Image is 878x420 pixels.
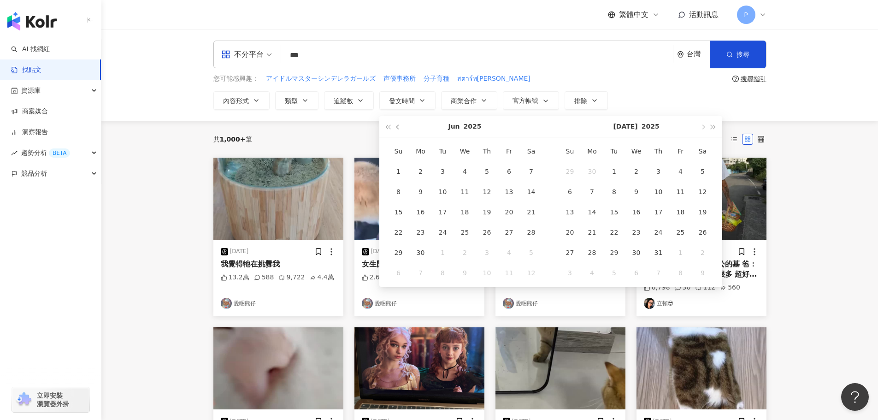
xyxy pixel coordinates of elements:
[644,283,670,292] div: 6,798
[388,263,410,283] td: 2025-07-06
[625,243,648,263] td: 2025-07-30
[413,225,428,240] div: 23
[458,205,472,219] div: 18
[670,141,692,161] th: Fr
[741,75,766,83] div: 搜尋指引
[524,225,539,240] div: 28
[613,116,637,137] button: [DATE]
[710,41,766,68] button: 搜尋
[432,182,454,202] td: 2025-06-10
[458,225,472,240] div: 25
[21,163,47,184] span: 競品分析
[841,383,869,411] iframe: Help Scout Beacon - Open
[7,12,57,30] img: logo
[454,182,476,202] td: 2025-06-11
[513,97,538,104] span: 官方帳號
[559,161,581,182] td: 2025-06-29
[221,259,336,269] div: 我覺得牠在挑釁我
[454,141,476,161] th: We
[354,327,484,409] img: post-image
[432,161,454,182] td: 2025-06-03
[520,263,542,283] td: 2025-07-12
[619,10,648,20] span: 繁體中文
[673,266,688,280] div: 8
[480,205,495,219] div: 19
[383,74,416,84] button: 声優事務所
[744,10,748,20] span: P
[603,161,625,182] td: 2025-07-01
[520,222,542,243] td: 2025-06-28
[498,182,520,202] td: 2025-06-13
[451,97,477,105] span: 商業合作
[607,225,622,240] div: 22
[11,150,18,156] span: rise
[692,243,714,263] td: 2025-08-02
[520,161,542,182] td: 2025-06-07
[695,184,710,199] div: 12
[423,74,450,84] button: 分子育種
[388,222,410,243] td: 2025-06-22
[503,298,514,309] img: KOL Avatar
[629,225,644,240] div: 23
[651,205,666,219] div: 17
[498,141,520,161] th: Fr
[625,222,648,243] td: 2025-07-23
[673,184,688,199] div: 11
[648,182,670,202] td: 2025-07-10
[670,263,692,283] td: 2025-08-08
[563,184,577,199] div: 6
[454,161,476,182] td: 2025-06-04
[559,182,581,202] td: 2025-07-06
[448,116,460,137] button: Jun
[454,263,476,283] td: 2025-07-09
[454,222,476,243] td: 2025-06-25
[389,97,415,105] span: 發文時間
[648,263,670,283] td: 2025-08-07
[454,243,476,263] td: 2025-07-02
[391,184,406,199] div: 8
[458,266,472,280] div: 9
[21,80,41,101] span: 資源庫
[503,91,559,110] button: 官方帳號
[520,141,542,161] th: Sa
[432,243,454,263] td: 2025-07-01
[413,184,428,199] div: 9
[581,263,603,283] td: 2025-08-04
[457,74,530,83] span: สตาร์ท[PERSON_NAME]
[480,266,495,280] div: 10
[436,245,450,260] div: 1
[629,164,644,179] div: 2
[391,245,406,260] div: 29
[559,243,581,263] td: 2025-07-27
[223,97,249,105] span: 內容形式
[644,298,655,309] img: KOL Avatar
[695,245,710,260] div: 2
[695,205,710,219] div: 19
[265,74,376,84] button: アイドルマスターシンデレラガールズ
[581,161,603,182] td: 2025-06-30
[585,245,600,260] div: 28
[221,273,249,282] div: 13.2萬
[410,141,432,161] th: Mo
[498,161,520,182] td: 2025-06-06
[424,74,449,83] span: 分子育種
[651,184,666,199] div: 10
[285,97,298,105] span: 類型
[670,222,692,243] td: 2025-07-25
[502,266,517,280] div: 11
[692,263,714,283] td: 2025-08-09
[695,266,710,280] div: 9
[581,182,603,202] td: 2025-07-07
[11,45,50,54] a: searchAI 找網紅
[362,298,373,309] img: KOL Avatar
[11,65,41,75] a: 找貼文
[603,222,625,243] td: 2025-07-22
[692,182,714,202] td: 2025-07-12
[524,245,539,260] div: 5
[502,205,517,219] div: 20
[379,91,436,110] button: 發文時間
[559,141,581,161] th: Su
[581,202,603,222] td: 2025-07-14
[644,298,759,309] a: KOL Avatar立頓😎
[563,266,577,280] div: 3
